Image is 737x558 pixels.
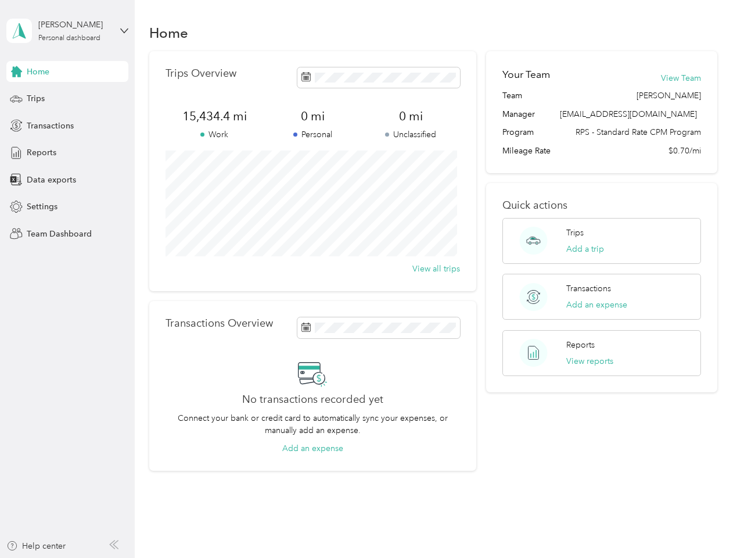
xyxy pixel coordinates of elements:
[362,128,460,141] p: Unclassified
[502,145,551,157] span: Mileage Rate
[27,120,74,132] span: Transactions
[264,108,362,124] span: 0 mi
[166,67,236,80] p: Trips Overview
[242,394,383,406] h2: No transactions recorded yet
[672,493,737,558] iframe: Everlance-gr Chat Button Frame
[637,90,701,102] span: [PERSON_NAME]
[27,92,45,105] span: Trips
[38,19,111,31] div: [PERSON_NAME]
[566,227,584,239] p: Trips
[566,339,595,351] p: Reports
[412,263,460,275] button: View all trips
[502,126,534,138] span: Program
[149,27,188,39] h1: Home
[27,201,57,213] span: Settings
[166,108,264,124] span: 15,434.4 mi
[576,126,701,138] span: RPS - Standard Rate CPM Program
[166,412,460,437] p: Connect your bank or credit card to automatically sync your expenses, or manually add an expense.
[6,540,66,552] button: Help center
[502,108,535,120] span: Manager
[362,108,460,124] span: 0 mi
[502,67,550,82] h2: Your Team
[27,228,92,240] span: Team Dashboard
[282,442,343,455] button: Add an expense
[38,35,100,42] div: Personal dashboard
[502,90,522,102] span: Team
[661,72,701,84] button: View Team
[560,109,697,119] span: [EMAIL_ADDRESS][DOMAIN_NAME]
[566,243,604,255] button: Add a trip
[566,282,611,295] p: Transactions
[264,128,362,141] p: Personal
[502,199,700,212] p: Quick actions
[166,128,264,141] p: Work
[27,146,56,159] span: Reports
[566,299,627,311] button: Add an expense
[27,66,49,78] span: Home
[566,355,613,367] button: View reports
[27,174,76,186] span: Data exports
[166,317,273,330] p: Transactions Overview
[668,145,701,157] span: $0.70/mi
